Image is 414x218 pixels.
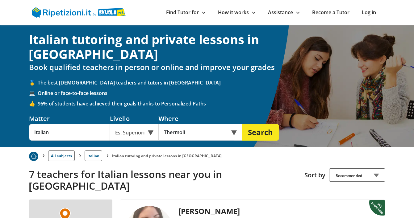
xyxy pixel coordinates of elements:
input: Ex. Mathematics [29,124,110,141]
input: Ex. Address or ZIP code [159,124,234,141]
div: Where [159,114,242,123]
span: The best [DEMOGRAPHIC_DATA] teachers and tutors in [GEOGRAPHIC_DATA] [38,79,385,86]
h1: Italian tutoring and private lessons in [GEOGRAPHIC_DATA] [29,32,385,62]
a: Become a Tutor [312,9,349,16]
div: Livello [110,114,159,123]
div: Matter [29,114,110,123]
a: Log in [362,9,376,16]
h2: Book qualified teachers in person or online and improve your grades [29,63,385,72]
span: 96% of students have achieved their goals thanks to Personalized Paths [38,100,385,107]
div: Es. Superiori [110,124,159,141]
img: More booked [29,152,38,161]
a: Skuola.net logo | Repetizioni.it [32,8,126,15]
h2: 7 teachers for Italian lessons near you in [GEOGRAPHIC_DATA] [29,168,300,192]
a: All subjects [48,150,75,161]
img: More booked [369,199,386,216]
a: Assistance [268,9,300,16]
img: Skuola.net logo | Repetizioni.it [32,7,126,18]
a: Italian [85,150,102,161]
label: Sort by [304,171,325,179]
div: Recommended [329,168,385,182]
li: Italian tutoring and private lessons in [GEOGRAPHIC_DATA] [112,153,222,158]
span: 👍 [29,100,38,107]
a: Find Tutor for [166,9,206,16]
button: Search [242,124,279,141]
span: Online or face-to-face lessons [38,90,385,97]
span: 🥇 [29,79,38,86]
nav: breadcrumb d-none d-tablet-block [29,147,385,161]
a: How it works [218,9,256,16]
span: 💻 [29,90,38,97]
div: [PERSON_NAME] [176,206,307,216]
